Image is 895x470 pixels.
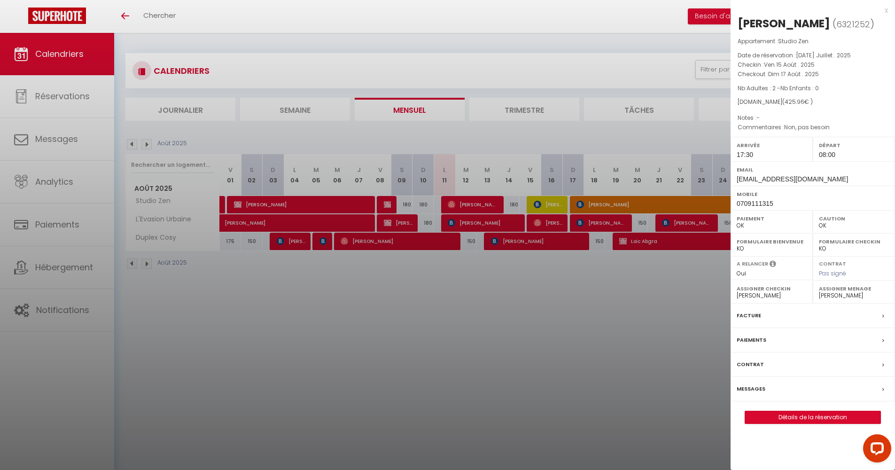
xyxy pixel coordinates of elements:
label: Formulaire Bienvenue [737,237,807,246]
label: Paiements [737,335,766,345]
span: Non, pas besoin [784,123,830,131]
label: Assigner Checkin [737,284,807,293]
label: Arrivée [737,141,807,150]
label: Paiement [737,214,807,223]
i: Sélectionner OUI si vous souhaiter envoyer les séquences de messages post-checkout [770,260,776,270]
span: 0709111315 [737,200,773,207]
p: Date de réservation : [738,51,888,60]
span: Dim 17 Août . 2025 [768,70,819,78]
a: Détails de la réservation [745,411,880,423]
p: Checkin : [738,60,888,70]
label: Caution [819,214,889,223]
span: - [756,114,760,122]
span: Ven 15 Août . 2025 [764,61,815,69]
label: Contrat [819,260,846,266]
label: Messages [737,384,765,394]
p: Commentaires : [738,123,888,132]
span: ( ) [833,17,874,31]
label: Mobile [737,189,889,199]
iframe: LiveChat chat widget [856,431,895,470]
p: Checkout : [738,70,888,79]
span: Nb Adultes : 2 - [738,84,819,92]
span: 08:00 [819,151,835,158]
span: [EMAIL_ADDRESS][DOMAIN_NAME] [737,175,848,183]
span: 425.96 [785,98,804,106]
div: x [731,5,888,16]
span: Studio Zen [778,37,809,45]
label: Assigner Menage [819,284,889,293]
span: ( € ) [782,98,813,106]
p: Appartement : [738,37,888,46]
p: Notes : [738,113,888,123]
div: [DOMAIN_NAME] [738,98,888,107]
label: A relancer [737,260,768,268]
div: [PERSON_NAME] [738,16,830,31]
label: Email [737,165,889,174]
span: [DATE] Juillet . 2025 [796,51,851,59]
label: Contrat [737,360,764,369]
span: Pas signé [819,269,846,277]
span: Nb Enfants : 0 [780,84,819,92]
label: Départ [819,141,889,150]
span: 17:30 [737,151,753,158]
label: Facture [737,311,761,321]
button: Détails de la réservation [745,411,881,424]
label: Formulaire Checkin [819,237,889,246]
span: 6321252 [836,18,870,30]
